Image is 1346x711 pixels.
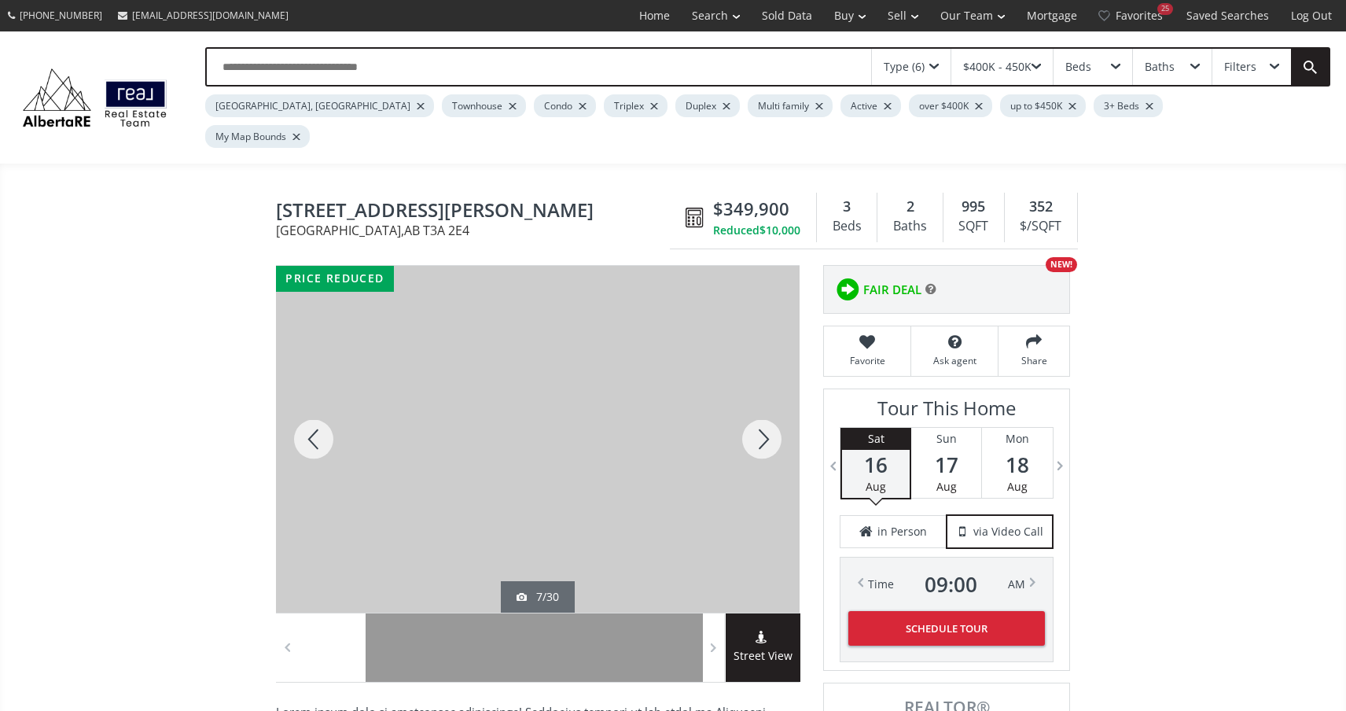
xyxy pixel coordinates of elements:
[1000,94,1086,117] div: up to $450K
[517,589,559,605] div: 7/30
[885,215,934,238] div: Baths
[1013,197,1069,217] div: 352
[982,454,1053,476] span: 18
[885,197,934,217] div: 2
[825,215,869,238] div: Beds
[276,200,678,224] span: 4936 Dalton Drive NW #74
[982,428,1053,450] div: Mon
[919,354,990,367] span: Ask agent
[1007,479,1028,494] span: Aug
[1013,215,1069,238] div: $/SQFT
[1157,3,1173,15] div: 25
[759,223,800,238] span: $10,000
[936,479,957,494] span: Aug
[442,94,526,117] div: Townhouse
[840,94,901,117] div: Active
[884,61,925,72] div: Type (6)
[911,454,981,476] span: 17
[911,428,981,450] div: Sun
[848,611,1045,646] button: Schedule Tour
[863,282,921,298] span: FAIR DEAL
[604,94,667,117] div: Triplex
[675,94,740,117] div: Duplex
[832,274,863,305] img: rating icon
[973,524,1043,540] span: via Video Call
[205,94,434,117] div: [GEOGRAPHIC_DATA], [GEOGRAPHIC_DATA]
[963,61,1032,72] div: $400K - 450K
[1145,61,1175,72] div: Baths
[840,397,1054,427] h3: Tour This Home
[909,94,992,117] div: over $400K
[713,223,800,238] div: Reduced
[748,94,833,117] div: Multi family
[868,573,1025,595] div: Time AM
[1046,257,1077,272] div: NEW!
[951,215,996,238] div: SQFT
[110,1,296,30] a: [EMAIL_ADDRESS][DOMAIN_NAME]
[866,479,886,494] span: Aug
[842,454,910,476] span: 16
[276,224,678,237] span: [GEOGRAPHIC_DATA] , AB T3A 2E4
[534,94,596,117] div: Condo
[132,9,289,22] span: [EMAIL_ADDRESS][DOMAIN_NAME]
[20,9,102,22] span: [PHONE_NUMBER]
[925,573,977,595] span: 09 : 00
[1094,94,1163,117] div: 3+ Beds
[726,647,800,665] span: Street View
[16,64,174,131] img: Logo
[1224,61,1256,72] div: Filters
[276,266,394,292] div: price reduced
[962,197,985,217] span: 995
[832,354,903,367] span: Favorite
[1006,354,1061,367] span: Share
[205,125,310,148] div: My Map Bounds
[713,197,789,221] span: $349,900
[877,524,927,540] span: in Person
[825,197,869,217] div: 3
[276,266,800,613] div: 4936 Dalton Drive NW #74 Calgary, AB T3A 2E4 - Photo 7 of 30
[1065,61,1091,72] div: Beds
[842,428,910,450] div: Sat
